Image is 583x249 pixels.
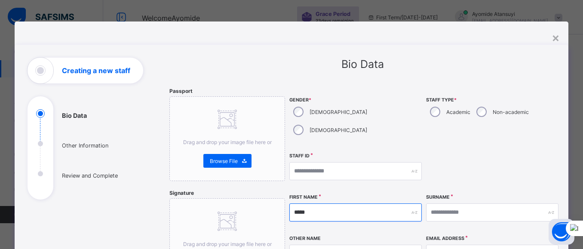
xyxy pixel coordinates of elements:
label: [DEMOGRAPHIC_DATA] [310,109,367,115]
label: Staff ID [289,153,310,159]
label: Non-academic [493,109,529,115]
button: Open asap [549,219,574,245]
span: Browse File [210,158,238,164]
div: × [552,30,560,45]
h1: Creating a new staff [62,67,130,74]
span: Bio Data [341,58,384,71]
span: Drag and drop your image file here or [183,241,272,247]
span: Signature [169,190,194,196]
div: Drag and drop your image file here orBrowse File [169,96,285,181]
label: Other Name [289,236,321,241]
span: Drag and drop your image file here or [183,139,272,145]
span: Passport [169,88,193,94]
label: Academic [446,109,470,115]
label: [DEMOGRAPHIC_DATA] [310,127,367,133]
label: First Name [289,194,318,200]
label: Email Address [426,236,464,241]
label: Surname [426,194,450,200]
span: Gender [289,97,422,103]
span: Staff Type [426,97,558,103]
